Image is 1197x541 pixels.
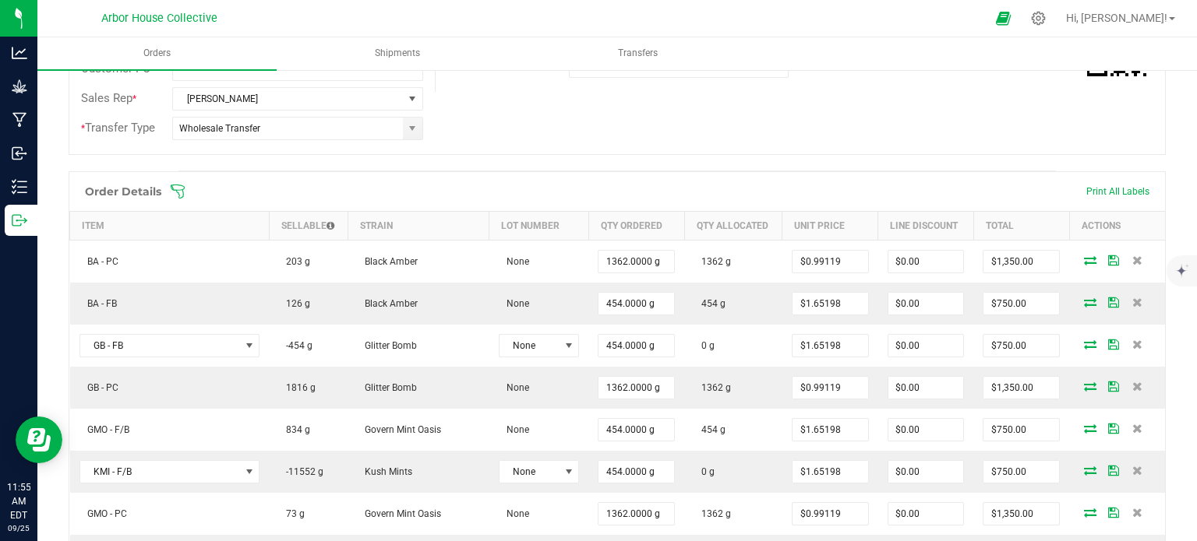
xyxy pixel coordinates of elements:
[518,37,757,70] a: Transfers
[1125,508,1149,517] span: Delete Order Detail
[1125,465,1149,475] span: Delete Order Detail
[12,112,27,128] inline-svg: Manufacturing
[357,256,418,267] span: Black Amber
[1125,381,1149,391] span: Delete Order Detail
[598,503,674,525] input: 0
[983,377,1059,399] input: 0
[80,335,240,357] span: GB - FB
[79,256,118,267] span: BA - PC
[1029,11,1048,26] div: Manage settings
[278,382,316,393] span: 1816 g
[888,293,964,314] input: 0
[1125,255,1149,265] span: Delete Order Detail
[357,424,441,435] span: Govern Mint Oasis
[500,335,560,357] span: None
[694,340,715,351] span: 0 g
[694,466,715,477] span: 0 g
[12,146,27,161] inline-svg: Inbound
[348,211,489,240] th: Strain
[782,211,878,240] th: Unit Price
[1102,297,1125,307] span: Save Order Detail
[16,416,62,463] iframe: Resource center
[1125,339,1149,349] span: Delete Order Detail
[598,335,674,357] input: 0
[81,91,132,105] span: Sales Rep
[79,460,260,483] span: NO DATA FOUND
[1102,508,1125,517] span: Save Order Detail
[357,508,441,519] span: Govern Mint Oasis
[888,419,964,441] input: 0
[7,522,30,534] p: 09/25
[793,251,868,272] input: 0
[79,334,260,357] span: NO DATA FOUND
[983,419,1059,441] input: 0
[499,298,529,309] span: None
[1102,255,1125,265] span: Save Order Detail
[694,382,731,393] span: 1362 g
[1069,211,1165,240] th: Actions
[1066,12,1167,24] span: Hi, [PERSON_NAME]!
[793,335,868,357] input: 0
[1102,381,1125,391] span: Save Order Detail
[278,340,312,351] span: -454 g
[122,47,192,60] span: Orders
[81,121,155,135] span: Transfer Type
[1102,465,1125,475] span: Save Order Detail
[278,37,517,70] a: Shipments
[80,461,240,483] span: KMI - F/B
[79,508,127,519] span: GMO - PC
[357,382,417,393] span: Glitter Bomb
[1102,339,1125,349] span: Save Order Detail
[983,461,1059,483] input: 0
[12,45,27,61] inline-svg: Analytics
[269,211,348,240] th: Sellable
[357,298,418,309] span: Black Amber
[973,211,1069,240] th: Total
[12,179,27,195] inline-svg: Inventory
[278,298,310,309] span: 126 g
[101,12,217,25] span: Arbor House Collective
[983,503,1059,525] input: 0
[499,424,529,435] span: None
[598,251,674,272] input: 0
[888,461,964,483] input: 0
[598,293,674,314] input: 0
[598,461,674,483] input: 0
[1125,297,1149,307] span: Delete Order Detail
[354,47,441,60] span: Shipments
[793,503,868,525] input: 0
[357,466,412,477] span: Kush Mints
[888,251,964,272] input: 0
[499,256,529,267] span: None
[694,508,731,519] span: 1362 g
[1125,423,1149,433] span: Delete Order Detail
[500,461,560,483] span: None
[598,419,674,441] input: 0
[888,335,964,357] input: 0
[12,79,27,94] inline-svg: Grow
[888,377,964,399] input: 0
[37,37,277,70] a: Orders
[278,466,323,477] span: -11552 g
[70,211,270,240] th: Item
[7,480,30,522] p: 11:55 AM EDT
[278,424,310,435] span: 834 g
[878,211,974,240] th: Line Discount
[79,382,118,393] span: GB - PC
[684,211,782,240] th: Qty Allocated
[694,256,731,267] span: 1362 g
[983,251,1059,272] input: 0
[489,211,589,240] th: Lot Number
[597,47,679,60] span: Transfers
[983,293,1059,314] input: 0
[173,88,402,110] span: [PERSON_NAME]
[278,256,310,267] span: 203 g
[12,213,27,228] inline-svg: Outbound
[793,293,868,314] input: 0
[357,340,417,351] span: Glitter Bomb
[986,3,1021,33] span: Open Ecommerce Menu
[793,461,868,483] input: 0
[793,377,868,399] input: 0
[1102,423,1125,433] span: Save Order Detail
[278,508,305,519] span: 73 g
